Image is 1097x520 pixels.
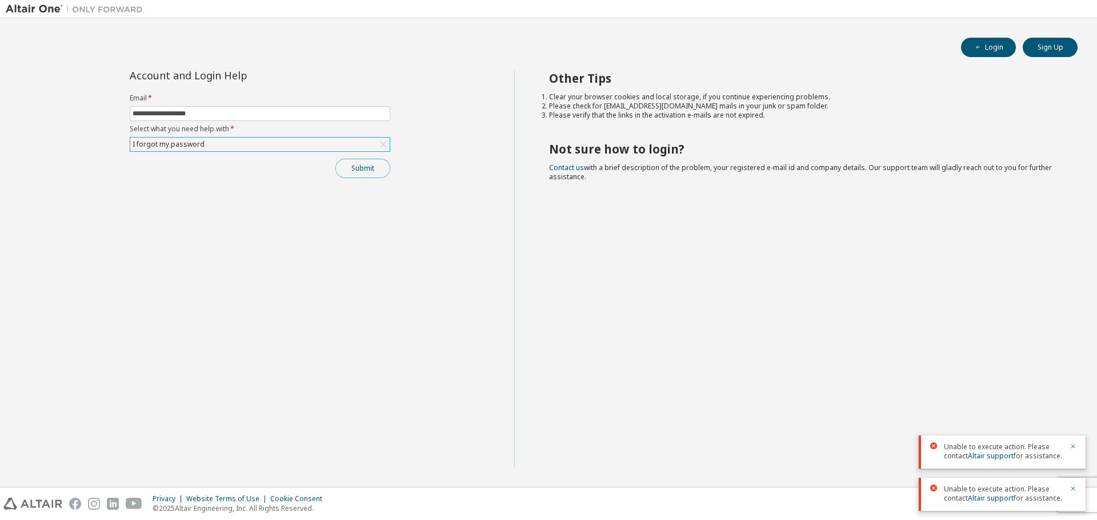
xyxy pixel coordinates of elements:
button: Sign Up [1023,38,1078,57]
h2: Other Tips [549,71,1058,86]
img: facebook.svg [69,498,81,510]
span: with a brief description of the problem, your registered e-mail id and company details. Our suppo... [549,163,1052,182]
img: altair_logo.svg [3,498,62,510]
li: Clear your browser cookies and local storage, if you continue experiencing problems. [549,92,1058,102]
div: Website Terms of Use [186,494,270,503]
div: Cookie Consent [270,494,329,503]
label: Email [130,94,390,103]
span: Unable to execute action. Please contact for assistance. [944,485,1063,503]
label: Select what you need help with [130,124,390,134]
li: Please verify that the links in the activation e-mails are not expired. [549,111,1058,120]
a: Contact us [549,163,584,172]
button: Submit [335,159,390,178]
p: © 2025 Altair Engineering, Inc. All Rights Reserved. [153,503,329,513]
div: Privacy [153,494,186,503]
span: Unable to execute action. Please contact for assistance. [944,442,1063,461]
a: Altair support [968,451,1014,461]
div: I forgot my password [131,138,206,151]
button: Login [961,38,1016,57]
img: instagram.svg [88,498,100,510]
div: Account and Login Help [130,71,338,80]
img: linkedin.svg [107,498,119,510]
a: Altair support [968,493,1014,503]
div: I forgot my password [130,138,390,151]
img: youtube.svg [126,498,142,510]
h2: Not sure how to login? [549,142,1058,156]
img: Altair One [6,3,149,15]
li: Please check for [EMAIL_ADDRESS][DOMAIN_NAME] mails in your junk or spam folder. [549,102,1058,111]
